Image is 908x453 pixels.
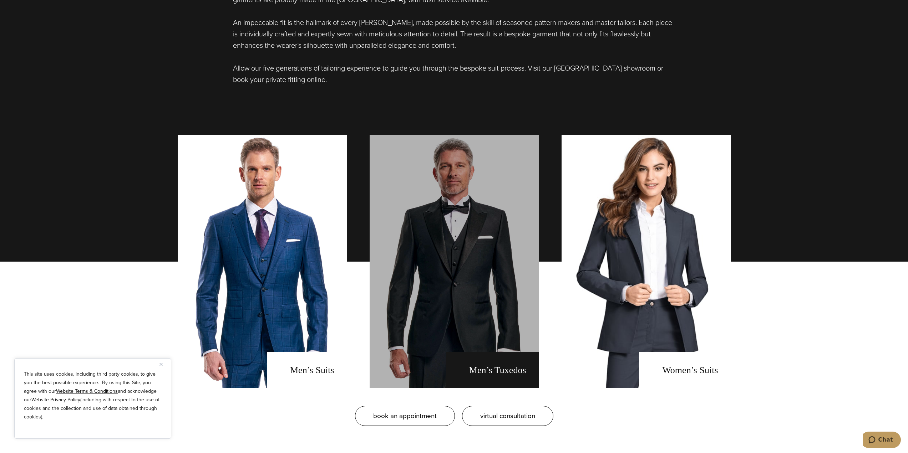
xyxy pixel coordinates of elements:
a: virtual consultation [462,406,553,426]
p: Allow our five generations of tailoring experience to guide you through the bespoke suit process.... [233,62,675,85]
a: men's tuxedos [370,135,539,388]
a: book an appointment [355,406,455,426]
a: Women's Suits [562,135,731,388]
img: Close [159,363,163,366]
a: Website Terms & Conditions [56,387,118,395]
button: Close [159,360,168,369]
iframe: Opens a widget where you can chat to one of our agents [863,432,901,449]
span: book an appointment [373,411,437,421]
p: This site uses cookies, including third party cookies, to give you the best possible experience. ... [24,370,162,421]
a: men's suits [178,135,347,388]
span: virtual consultation [480,411,535,421]
a: Website Privacy Policy [31,396,80,403]
p: An impeccable fit is the hallmark of every [PERSON_NAME], made possible by the skill of seasoned ... [233,17,675,51]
